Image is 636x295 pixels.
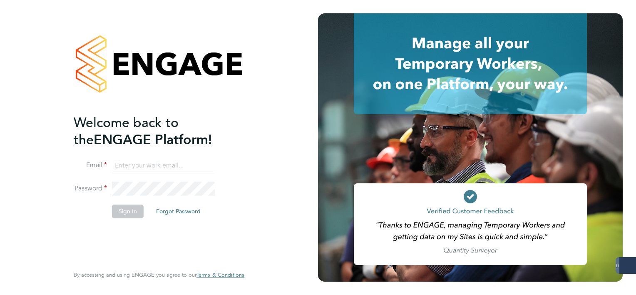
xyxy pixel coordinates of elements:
[112,158,215,173] input: Enter your work email...
[196,272,244,278] a: Terms & Conditions
[74,161,107,170] label: Email
[112,205,144,218] button: Sign In
[74,184,107,193] label: Password
[74,114,236,148] h2: ENGAGE Platform!
[74,115,179,148] span: Welcome back to the
[74,271,244,278] span: By accessing and using ENGAGE you agree to our
[149,205,207,218] button: Forgot Password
